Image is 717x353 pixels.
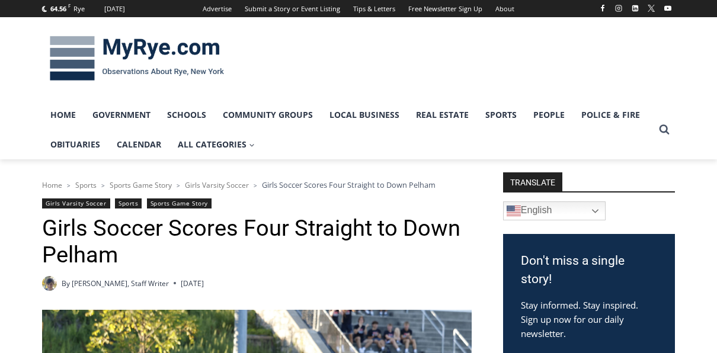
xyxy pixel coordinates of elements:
[654,119,675,140] button: View Search Form
[215,100,321,130] a: Community Groups
[108,130,169,159] a: Calendar
[503,172,562,191] strong: TRANSLATE
[42,180,62,190] a: Home
[477,100,525,130] a: Sports
[62,278,70,289] span: By
[42,179,472,191] nav: Breadcrumbs
[525,100,573,130] a: People
[185,180,249,190] a: Girls Varsity Soccer
[42,276,57,291] img: (PHOTO: MyRye.com 2024 Head Intern, Editor and now Staff Writer Charlie Morris. Contributed.)Char...
[628,1,642,15] a: Linkedin
[42,276,57,291] a: Author image
[68,2,71,9] span: F
[42,198,110,208] a: Girls Varsity Soccer
[573,100,648,130] a: Police & Fire
[262,179,436,190] span: Girls Soccer Scores Four Straight to Down Pelham
[115,198,142,208] a: Sports
[521,298,657,341] p: Stay informed. Stay inspired. Sign up now for our daily newsletter.
[72,278,169,288] a: [PERSON_NAME], Staff Writer
[408,100,477,130] a: Real Estate
[507,204,521,218] img: en
[75,180,97,190] a: Sports
[644,1,658,15] a: X
[42,28,232,89] img: MyRye.com
[42,100,654,160] nav: Primary Navigation
[42,215,472,269] h1: Girls Soccer Scores Four Straight to Down Pelham
[110,180,172,190] a: Sports Game Story
[42,100,84,130] a: Home
[101,181,105,190] span: >
[178,138,255,151] span: All Categories
[50,4,66,13] span: 64.56
[181,278,204,289] time: [DATE]
[159,100,215,130] a: Schools
[73,4,85,14] div: Rye
[84,100,159,130] a: Government
[661,1,675,15] a: YouTube
[254,181,257,190] span: >
[42,130,108,159] a: Obituaries
[612,1,626,15] a: Instagram
[169,130,263,159] a: All Categories
[104,4,125,14] div: [DATE]
[67,181,71,190] span: >
[521,252,657,289] h3: Don't miss a single story!
[147,198,212,208] a: Sports Game Story
[503,201,606,220] a: English
[177,181,180,190] span: >
[596,1,610,15] a: Facebook
[321,100,408,130] a: Local Business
